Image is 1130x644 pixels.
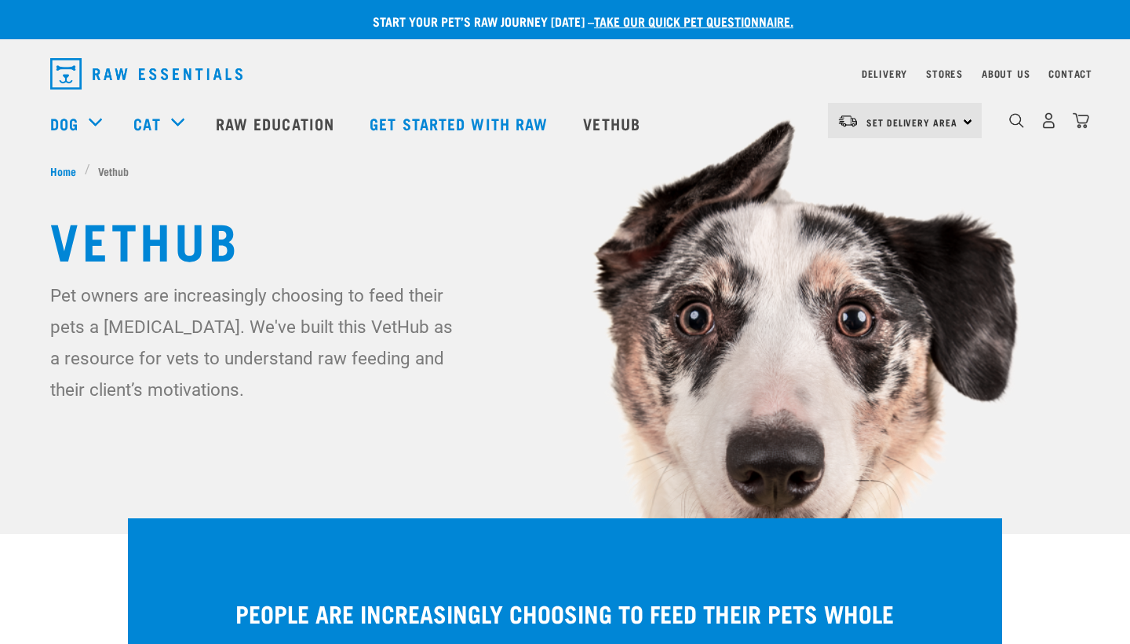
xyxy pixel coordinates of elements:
a: Cat [133,112,160,135]
h1: Vethub [50,210,1080,267]
a: Raw Education [200,92,354,155]
a: Delivery [862,71,907,76]
a: take our quick pet questionnaire. [594,17,793,24]
span: Set Delivery Area [866,119,957,125]
a: Vethub [567,92,660,155]
a: Home [50,163,85,179]
nav: dropdown navigation [38,52,1092,96]
img: user.png [1041,112,1057,129]
a: Stores [926,71,963,76]
nav: breadcrumbs [50,163,1080,179]
a: Contact [1048,71,1092,76]
span: Home [50,163,76,179]
img: home-icon-1@2x.png [1009,113,1024,128]
img: van-moving.png [837,114,858,128]
img: home-icon@2x.png [1073,112,1089,129]
p: Pet owners are increasingly choosing to feed their pets a [MEDICAL_DATA]. We've built this VetHub... [50,280,462,405]
a: About Us [982,71,1030,76]
img: Raw Essentials Logo [50,58,242,90]
a: Dog [50,112,78,135]
a: Get started with Raw [354,92,567,155]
